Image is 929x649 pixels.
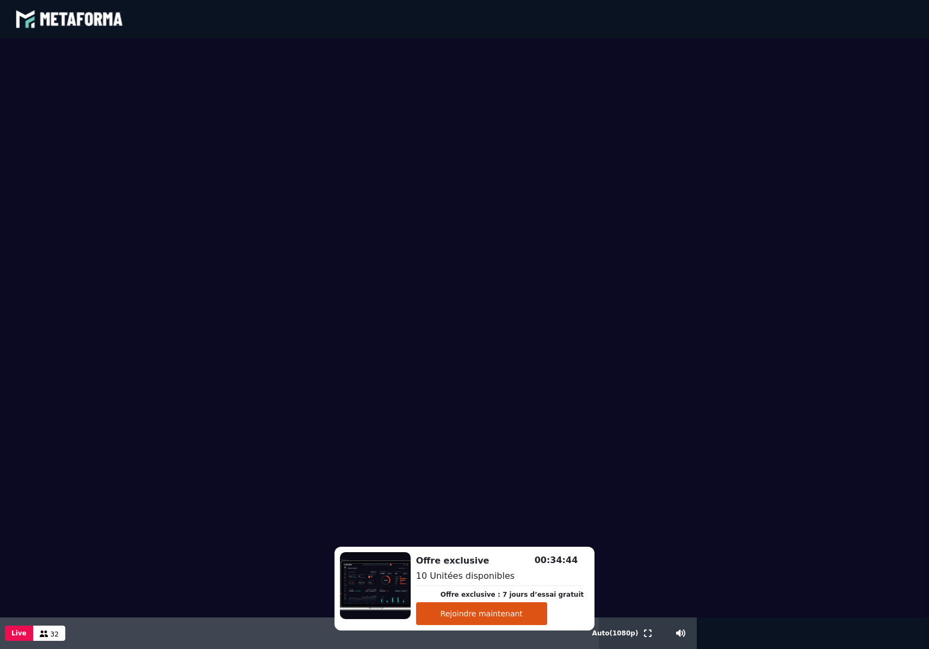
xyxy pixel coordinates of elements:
[416,602,547,625] button: Rejoindre maintenant
[441,590,584,599] p: Offre exclusive : 7 jours d’essai gratuit
[123,63,132,72] img: tab_keywords_by_traffic_grey.svg
[56,64,84,71] div: Domaine
[30,17,53,26] div: v 4.0.25
[416,554,584,567] h2: Offre exclusive
[416,571,515,581] span: 10 Unitées disponibles
[28,28,123,37] div: Domaine: [DOMAIN_NAME]
[44,63,53,72] img: tab_domain_overview_orange.svg
[17,28,26,37] img: website_grey.svg
[135,64,166,71] div: Mots-clés
[51,631,59,638] span: 32
[590,617,641,649] button: Auto(1080p)
[535,555,578,565] span: 00:34:44
[592,629,639,637] span: Auto ( 1080 p)
[340,552,411,619] img: 1739179564043-A1P6JPNQHWVVYF2vtlsBksFrceJM3QJX.png
[5,626,33,641] button: Live
[17,17,26,26] img: logo_orange.svg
